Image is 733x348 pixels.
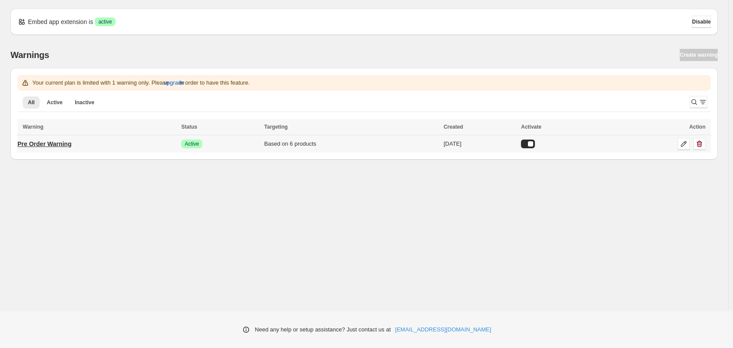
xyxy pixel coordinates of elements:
span: Status [181,124,197,130]
span: Activate [521,124,541,130]
span: Warning [23,124,44,130]
div: Based on 6 products [264,140,438,148]
p: Embed app extension is [28,17,93,26]
span: Active [47,99,62,106]
p: Pre Order Warning [17,140,72,148]
span: Inactive [75,99,94,106]
p: Your current plan is limited with 1 warning only. Please in order to have this feature. [32,78,250,87]
span: Targeting [264,124,288,130]
span: upgrade [164,78,185,87]
span: Created [444,124,463,130]
span: active [98,18,112,25]
div: [DATE] [444,140,516,148]
a: [EMAIL_ADDRESS][DOMAIN_NAME] [395,325,491,334]
a: Pre Order Warning [17,137,72,151]
button: Search and filter results [690,96,707,108]
button: upgrade [164,76,185,90]
span: Action [689,124,706,130]
button: Disable [692,16,711,28]
span: Active [185,140,199,147]
span: All [28,99,34,106]
h2: Warnings [10,50,49,60]
span: Disable [692,18,711,25]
